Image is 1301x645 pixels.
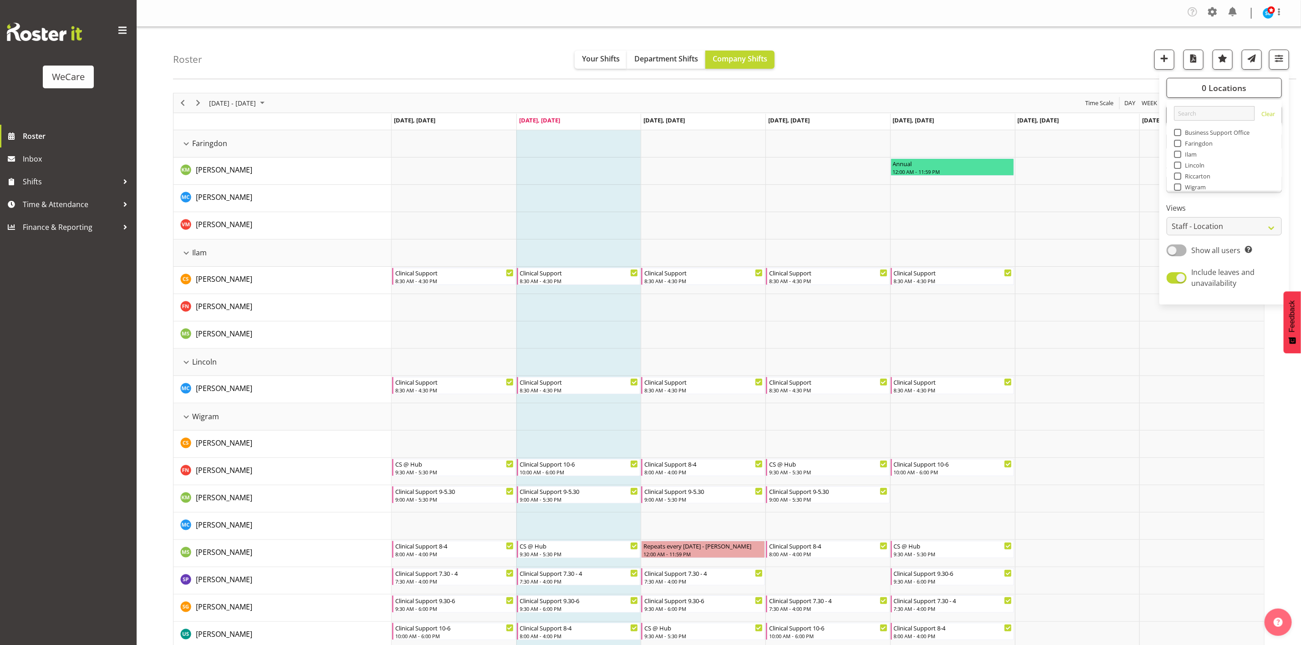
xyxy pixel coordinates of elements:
td: Viktoriia Molchanova resource [173,212,392,239]
a: [PERSON_NAME] [196,519,252,530]
span: [DATE], [DATE] [1018,116,1059,124]
button: Feedback - Show survey [1284,291,1301,353]
div: Udani Senanayake"s event - Clinical Support 10-6 Begin From Monday, September 1, 2025 at 10:00:00... [392,623,516,640]
span: Inbox [23,152,132,166]
div: Udani Senanayake"s event - Clinical Support 8-4 Begin From Friday, September 5, 2025 at 8:00:00 A... [891,623,1015,640]
h4: Roster [173,54,202,65]
span: [PERSON_NAME] [196,383,252,393]
div: Firdous Naqvi"s event - Clinical Support 10-6 Begin From Friday, September 5, 2025 at 10:00:00 AM... [891,459,1015,476]
div: 9:30 AM - 6:00 PM [520,605,638,612]
div: 7:30 AM - 4:00 PM [395,578,514,585]
button: Company Shifts [705,51,775,69]
div: 7:30 AM - 4:00 PM [644,578,763,585]
div: 10:00 AM - 6:00 PM [395,632,514,640]
td: Faringdon resource [173,130,392,157]
div: 8:30 AM - 4:30 PM [894,386,1012,394]
div: Clinical Support [520,268,638,277]
div: 12:00 AM - 11:59 PM [643,550,763,558]
td: Catherine Stewart resource [173,431,392,458]
span: [PERSON_NAME] [196,465,252,475]
span: Riccarton [1181,173,1211,180]
button: Filter Shifts [1269,50,1289,70]
td: Mehreen Sardar resource [173,321,392,349]
div: 10:00 AM - 6:00 PM [769,632,888,640]
td: Sabnam Pun resource [173,567,392,594]
div: Sanjita Gurung"s event - Clinical Support 9.30-6 Begin From Wednesday, September 3, 2025 at 9:30:... [641,595,765,613]
a: [PERSON_NAME] [196,274,252,284]
div: Kishendri Moodley"s event - Clinical Support 9-5.30 Begin From Monday, September 1, 2025 at 9:00:... [392,486,516,503]
button: Download a PDF of the roster according to the set date range. [1184,50,1204,70]
div: Clinical Support 8-4 [769,541,888,550]
img: help-xxl-2.png [1274,618,1283,627]
div: Clinical Support [395,268,514,277]
div: Catherine Stewart"s event - Clinical Support Begin From Wednesday, September 3, 2025 at 8:30:00 A... [641,268,765,285]
span: [PERSON_NAME] [196,219,252,229]
button: Add a new shift [1154,50,1174,70]
div: Kishendri Moodley"s event - Clinical Support 9-5.30 Begin From Thursday, September 4, 2025 at 9:0... [766,486,890,503]
div: Clinical Support 10-6 [520,459,638,468]
div: Mehreen Sardar"s event - CS @ Hub Begin From Friday, September 5, 2025 at 9:30:00 AM GMT+12:00 En... [891,541,1015,558]
td: Mehreen Sardar resource [173,540,392,567]
span: 0 Locations [1202,82,1246,93]
button: Highlight an important date within the roster. [1213,50,1233,70]
td: Mary Childs resource [173,376,392,403]
div: Sanjita Gurung"s event - Clinical Support 7.30 - 4 Begin From Thursday, September 4, 2025 at 7:30... [766,595,890,613]
div: Clinical Support 7.30 - 4 [644,569,763,578]
span: Shifts [23,175,118,188]
td: Firdous Naqvi resource [173,294,392,321]
div: Sabnam Pun"s event - Clinical Support 7.30 - 4 Begin From Wednesday, September 3, 2025 at 7:30:00... [641,568,765,585]
td: Sanjita Gurung resource [173,594,392,622]
div: Sanjita Gurung"s event - Clinical Support 9.30-6 Begin From Monday, September 1, 2025 at 9:30:00 ... [392,595,516,613]
button: 0 Locations [1167,78,1282,98]
div: Clinical Support 10-6 [769,623,888,632]
div: 7:30 AM - 4:00 PM [520,578,638,585]
div: Kishendri Moodley"s event - Annual Begin From Friday, September 5, 2025 at 12:00:00 AM GMT+12:00 ... [891,158,1015,176]
a: [PERSON_NAME] [196,492,252,503]
div: 9:30 AM - 6:00 PM [644,605,763,612]
a: [PERSON_NAME] [196,192,252,203]
div: 10:00 AM - 6:00 PM [520,468,638,476]
a: [PERSON_NAME] [196,437,252,448]
div: Firdous Naqvi"s event - Clinical Support 8-4 Begin From Wednesday, September 3, 2025 at 8:00:00 A... [641,459,765,476]
button: Send a list of all shifts for the selected filtered period to all rostered employees. [1242,50,1262,70]
span: Feedback [1288,300,1296,332]
div: 9:00 AM - 5:30 PM [644,496,763,503]
div: Udani Senanayake"s event - CS @ Hub Begin From Wednesday, September 3, 2025 at 9:30:00 AM GMT+12:... [641,623,765,640]
div: Kishendri Moodley"s event - Clinical Support 9-5.30 Begin From Tuesday, September 2, 2025 at 9:00... [517,486,641,503]
div: Clinical Support 9.30-6 [520,596,638,605]
span: Your Shifts [582,54,620,64]
a: [PERSON_NAME] [196,629,252,640]
div: Kishendri Moodley"s event - Clinical Support 9-5.30 Begin From Wednesday, September 3, 2025 at 9:... [641,486,765,503]
div: Clinical Support 8-4 [520,623,638,632]
button: Your Shifts [575,51,627,69]
div: 8:00 AM - 4:00 PM [644,468,763,476]
div: 8:00 AM - 4:00 PM [769,550,888,558]
div: Mehreen Sardar"s event - CS @ Hub Begin From Tuesday, September 2, 2025 at 9:30:00 AM GMT+12:00 E... [517,541,641,558]
div: Mary Childs"s event - Clinical Support Begin From Thursday, September 4, 2025 at 8:30:00 AM GMT+1... [766,377,890,394]
span: [DATE], [DATE] [893,116,934,124]
div: 8:30 AM - 4:30 PM [395,277,514,284]
span: Wigram [192,411,219,422]
td: Lincoln resource [173,349,392,376]
button: Timeline Day [1123,97,1137,109]
div: 9:30 AM - 5:30 PM [395,468,514,476]
div: Clinical Support 7.30 - 4 [894,596,1012,605]
div: 8:30 AM - 4:30 PM [644,277,763,284]
div: 8:30 AM - 4:30 PM [769,386,888,394]
div: Clinical Support [644,377,763,386]
div: Clinical Support 7.30 - 4 [769,596,888,605]
div: Clinical Support [644,268,763,277]
div: Clinical Support 9-5.30 [644,487,763,496]
button: Timeline Week [1140,97,1159,109]
button: September 01 - 07, 2025 [208,97,269,109]
span: [DATE], [DATE] [1142,116,1184,124]
div: Clinical Support 8-4 [894,623,1012,632]
span: [PERSON_NAME] [196,274,252,284]
td: Firdous Naqvi resource [173,458,392,485]
div: 8:30 AM - 4:30 PM [894,277,1012,284]
span: Roster [23,129,132,143]
span: Week [1141,97,1158,109]
div: Clinical Support 9.30-6 [894,569,1012,578]
td: Mary Childs resource [173,513,392,540]
div: CS @ Hub [769,459,888,468]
